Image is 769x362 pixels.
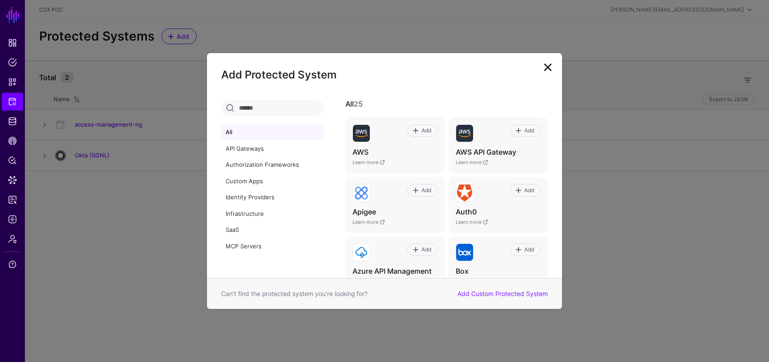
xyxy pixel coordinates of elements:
[420,246,432,254] span: Add
[345,100,548,108] h3: All
[510,124,541,137] a: Add
[221,141,324,156] a: API Gateways
[407,243,438,256] a: Add
[352,148,437,157] h4: AWS
[353,244,370,261] img: svg+xml;base64,PHN2ZyB3aWR0aD0iNjQiIGhlaWdodD0iNjQiIHZpZXdCb3g9IjAgMCA2NCA2NCIgZmlsbD0ibm9uZSIgeG...
[523,246,535,254] span: Add
[353,185,370,202] img: svg+xml;base64,PHN2ZyB3aWR0aD0iNjQiIGhlaWdodD0iNjQiIHZpZXdCb3g9IjAgMCA2NCA2NCIgZmlsbD0ibm9uZSIgeG...
[456,185,473,202] img: svg+xml;base64,PHN2ZyB3aWR0aD0iMTE2IiBoZWlnaHQ9IjEyOSIgdmlld0JveD0iMCAwIDExNiAxMjkiIGZpbGw9Im5vbm...
[456,267,541,276] h4: Box
[523,186,535,194] span: Add
[221,222,324,238] a: SaaS
[353,125,370,142] img: svg+xml;base64,PHN2ZyB3aWR0aD0iNjQiIGhlaWdodD0iNjQiIHZpZXdCb3g9IjAgMCA2NCA2NCIgZmlsbD0ibm9uZSIgeG...
[510,184,541,197] a: Add
[221,67,548,82] h2: Add Protected System
[457,290,548,297] a: Add Custom Protected System
[456,125,473,142] img: svg+xml;base64,PHN2ZyB3aWR0aD0iNjQiIGhlaWdodD0iNjQiIHZpZXdCb3g9IjAgMCA2NCA2NCIgZmlsbD0ibm9uZSIgeG...
[352,159,385,165] a: Learn more
[456,244,473,261] img: svg+xml;base64,PHN2ZyB3aWR0aD0iNjQiIGhlaWdodD0iNjQiIHZpZXdCb3g9IjAgMCA2NCA2NCIgZmlsbD0ibm9uZSIgeG...
[352,207,437,217] h4: Apigee
[352,267,437,276] h4: Azure API Management
[407,184,438,197] a: Add
[221,290,368,297] span: Can’t find the protected system you’re looking for?
[221,190,324,205] a: Identity Providers
[407,124,438,137] a: Add
[420,186,432,194] span: Add
[456,148,541,157] h4: AWS API Gateway
[456,207,541,217] h4: Auth0
[456,219,488,225] a: Learn more
[352,219,385,225] a: Learn more
[221,157,324,173] a: Authorization Frameworks
[523,127,535,135] span: Add
[510,243,541,256] a: Add
[354,99,363,108] span: 25
[221,239,324,254] a: MCP Servers
[221,206,324,222] a: Infrastructure
[420,127,432,135] span: Add
[221,125,324,140] a: All
[221,174,324,189] a: Custom Apps
[456,159,488,165] a: Learn more
[352,278,385,284] a: Learn more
